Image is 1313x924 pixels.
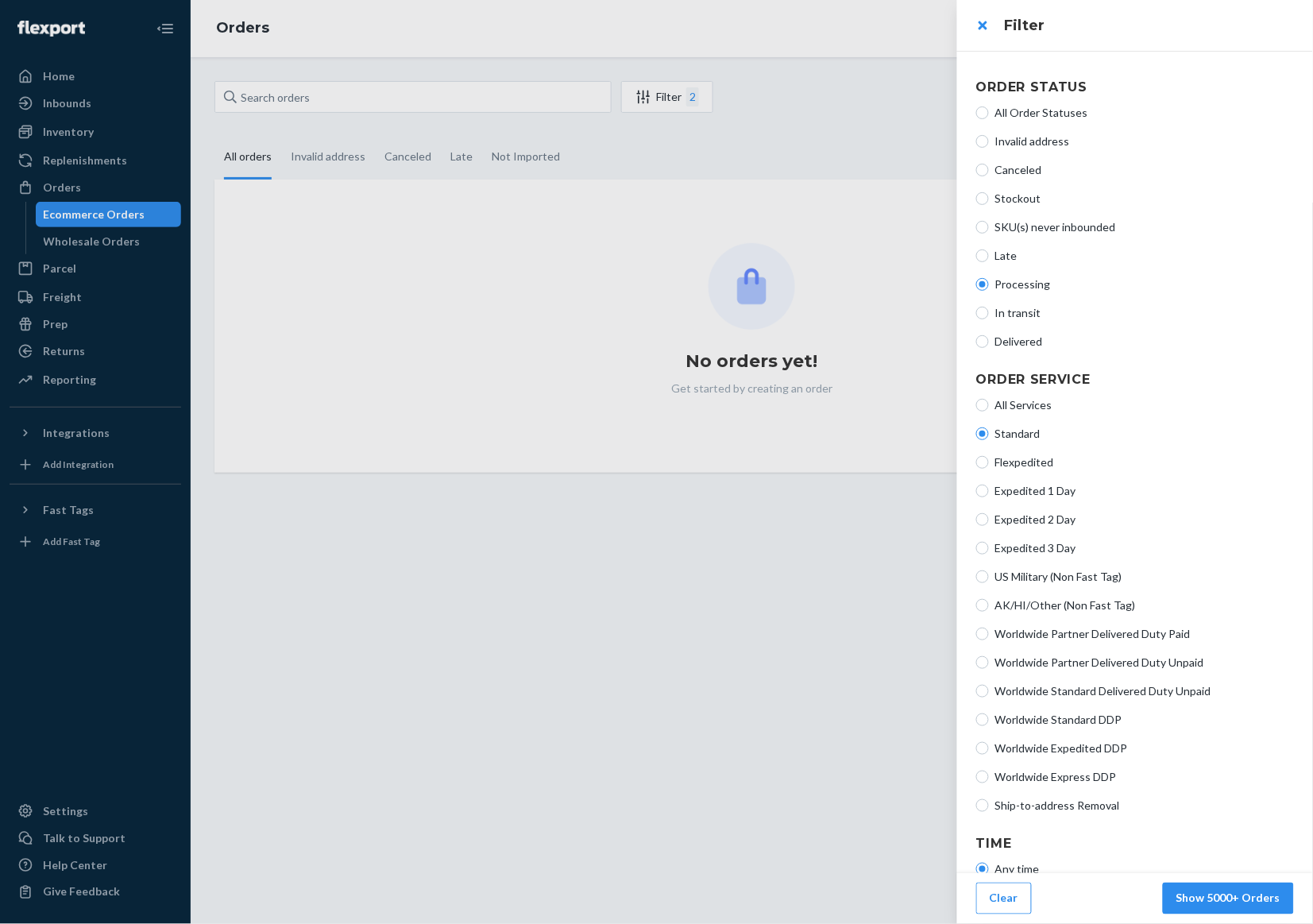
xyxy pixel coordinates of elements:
[976,307,989,319] input: In transit
[995,454,1294,470] span: Flexpedited
[976,883,1032,914] button: Clear
[995,712,1294,728] span: Worldwide Standard DDP
[976,599,989,612] input: AK/HI/Other (Non Fast Tag)
[976,192,989,205] input: Stockout
[967,10,998,41] button: close
[995,191,1294,207] span: Stockout
[976,370,1294,389] h4: Order Service
[976,771,989,783] input: Worldwide Express DDP
[976,799,989,812] input: Ship-to-address Removal
[995,305,1294,321] span: In transit
[995,626,1294,642] span: Worldwide Partner Delivered Duty Paid
[976,685,989,698] input: Worldwide Standard Delivered Duty Unpaid
[995,740,1294,756] span: Worldwide Expedited DDP
[995,248,1294,264] span: Late
[976,456,989,469] input: Flexpedited
[976,485,989,497] input: Expedited 1 Day
[976,834,1294,853] h4: Time
[976,742,989,755] input: Worldwide Expedited DDP
[976,570,989,583] input: US Military (Non Fast Tag)
[976,135,989,148] input: Invalid address
[976,713,989,726] input: Worldwide Standard DDP
[976,221,989,234] input: SKU(s) never inbounded
[976,427,989,440] input: Standard
[995,105,1294,121] span: All Order Statuses
[976,628,989,640] input: Worldwide Partner Delivered Duty Paid
[976,656,989,669] input: Worldwide Partner Delivered Duty Unpaid
[1163,883,1294,914] button: Show 5000+ Orders
[976,106,989,119] input: All Order Statuses
[976,278,989,291] input: Processing
[995,540,1294,556] span: Expedited 3 Day
[995,655,1294,671] span: Worldwide Partner Delivered Duty Unpaid
[995,683,1294,699] span: Worldwide Standard Delivered Duty Unpaid
[995,798,1294,814] span: Ship-to-address Removal
[976,249,989,262] input: Late
[995,483,1294,499] span: Expedited 1 Day
[995,276,1294,292] span: Processing
[995,769,1294,785] span: Worldwide Express DDP
[995,162,1294,178] span: Canceled
[995,334,1294,350] span: Delivered
[995,133,1294,149] span: Invalid address
[976,399,989,412] input: All Services
[976,513,989,526] input: Expedited 2 Day
[1005,15,1294,36] h3: Filter
[976,164,989,176] input: Canceled
[976,335,989,348] input: Delivered
[995,426,1294,442] span: Standard
[995,861,1294,877] span: Any time
[995,512,1294,528] span: Expedited 2 Day
[995,569,1294,585] span: US Military (Non Fast Tag)
[976,78,1294,97] h4: Order Status
[995,397,1294,413] span: All Services
[976,542,989,555] input: Expedited 3 Day
[995,597,1294,613] span: AK/HI/Other (Non Fast Tag)
[976,863,989,876] input: Any time
[995,219,1294,235] span: SKU(s) never inbounded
